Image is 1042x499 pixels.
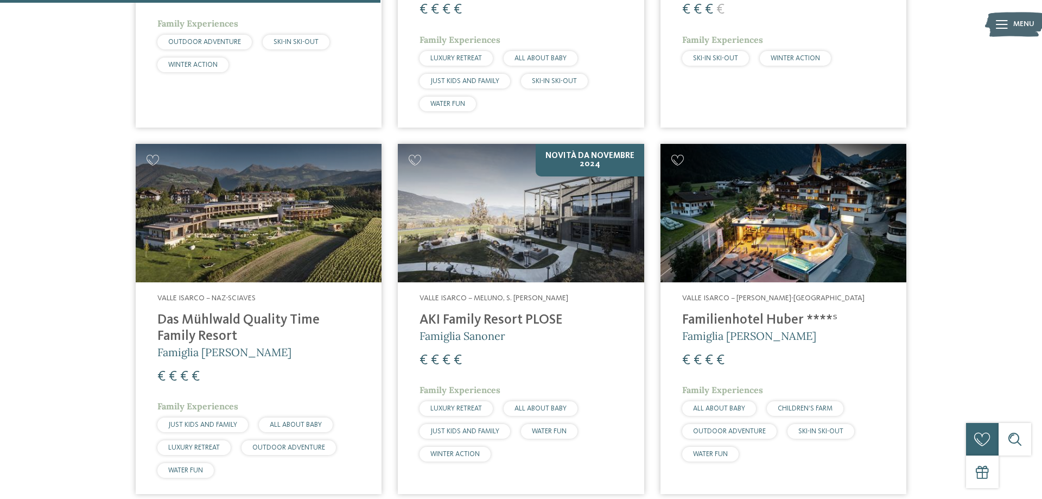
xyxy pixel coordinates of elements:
[771,55,820,62] span: WINTER ACTION
[660,144,906,494] a: Cercate un hotel per famiglie? Qui troverete solo i migliori! Valle Isarco – [PERSON_NAME]-[GEOGR...
[168,39,241,46] span: OUTDOOR ADVENTURE
[168,444,220,451] span: LUXURY RETREAT
[430,428,499,435] span: JUST KIDS AND FAMILY
[398,144,644,494] a: Cercate un hotel per famiglie? Qui troverete solo i migliori! NOVITÀ da novembre 2024 Valle Isarc...
[157,401,238,412] span: Family Experiences
[180,370,188,384] span: €
[157,18,238,29] span: Family Experiences
[420,312,622,329] h4: AKI Family Resort PLOSE
[420,384,500,395] span: Family Experiences
[442,3,450,17] span: €
[420,353,428,368] span: €
[694,353,702,368] span: €
[682,3,690,17] span: €
[420,3,428,17] span: €
[532,428,567,435] span: WATER FUN
[442,353,450,368] span: €
[454,353,462,368] span: €
[694,3,702,17] span: €
[136,144,382,282] img: Cercate un hotel per famiglie? Qui troverete solo i migliori!
[430,78,499,85] span: JUST KIDS AND FAMILY
[398,144,644,282] img: Cercate un hotel per famiglie? Qui troverete solo i migliori!
[420,34,500,45] span: Family Experiences
[682,353,690,368] span: €
[682,294,865,302] span: Valle Isarco – [PERSON_NAME]-[GEOGRAPHIC_DATA]
[682,384,763,395] span: Family Experiences
[716,353,725,368] span: €
[693,428,766,435] span: OUTDOOR ADVENTURE
[693,451,728,458] span: WATER FUN
[168,467,203,474] span: WATER FUN
[168,61,218,68] span: WINTER ACTION
[682,329,816,343] span: Famiglia [PERSON_NAME]
[136,144,382,494] a: Cercate un hotel per famiglie? Qui troverete solo i migliori! Valle Isarco – Naz-Sciaves Das Mühl...
[168,421,237,428] span: JUST KIDS AND FAMILY
[705,3,713,17] span: €
[682,34,763,45] span: Family Experiences
[716,3,725,17] span: €
[532,78,577,85] span: SKI-IN SKI-OUT
[454,3,462,17] span: €
[420,329,505,343] span: Famiglia Sanoner
[157,345,291,359] span: Famiglia [PERSON_NAME]
[431,353,439,368] span: €
[514,405,567,412] span: ALL ABOUT BABY
[169,370,177,384] span: €
[660,144,906,282] img: Cercate un hotel per famiglie? Qui troverete solo i migliori!
[682,312,885,329] h4: Familienhotel Huber ****ˢ
[157,294,256,302] span: Valle Isarco – Naz-Sciaves
[693,55,738,62] span: SKI-IN SKI-OUT
[157,370,166,384] span: €
[430,451,480,458] span: WINTER ACTION
[693,405,745,412] span: ALL ABOUT BABY
[420,294,568,302] span: Valle Isarco – Meluno, S. [PERSON_NAME]
[430,55,482,62] span: LUXURY RETREAT
[705,353,713,368] span: €
[274,39,319,46] span: SKI-IN SKI-OUT
[270,421,322,428] span: ALL ABOUT BABY
[778,405,833,412] span: CHILDREN’S FARM
[192,370,200,384] span: €
[430,100,465,108] span: WATER FUN
[252,444,325,451] span: OUTDOOR ADVENTURE
[430,405,482,412] span: LUXURY RETREAT
[157,312,360,345] h4: Das Mühlwald Quality Time Family Resort
[798,428,843,435] span: SKI-IN SKI-OUT
[514,55,567,62] span: ALL ABOUT BABY
[431,3,439,17] span: €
